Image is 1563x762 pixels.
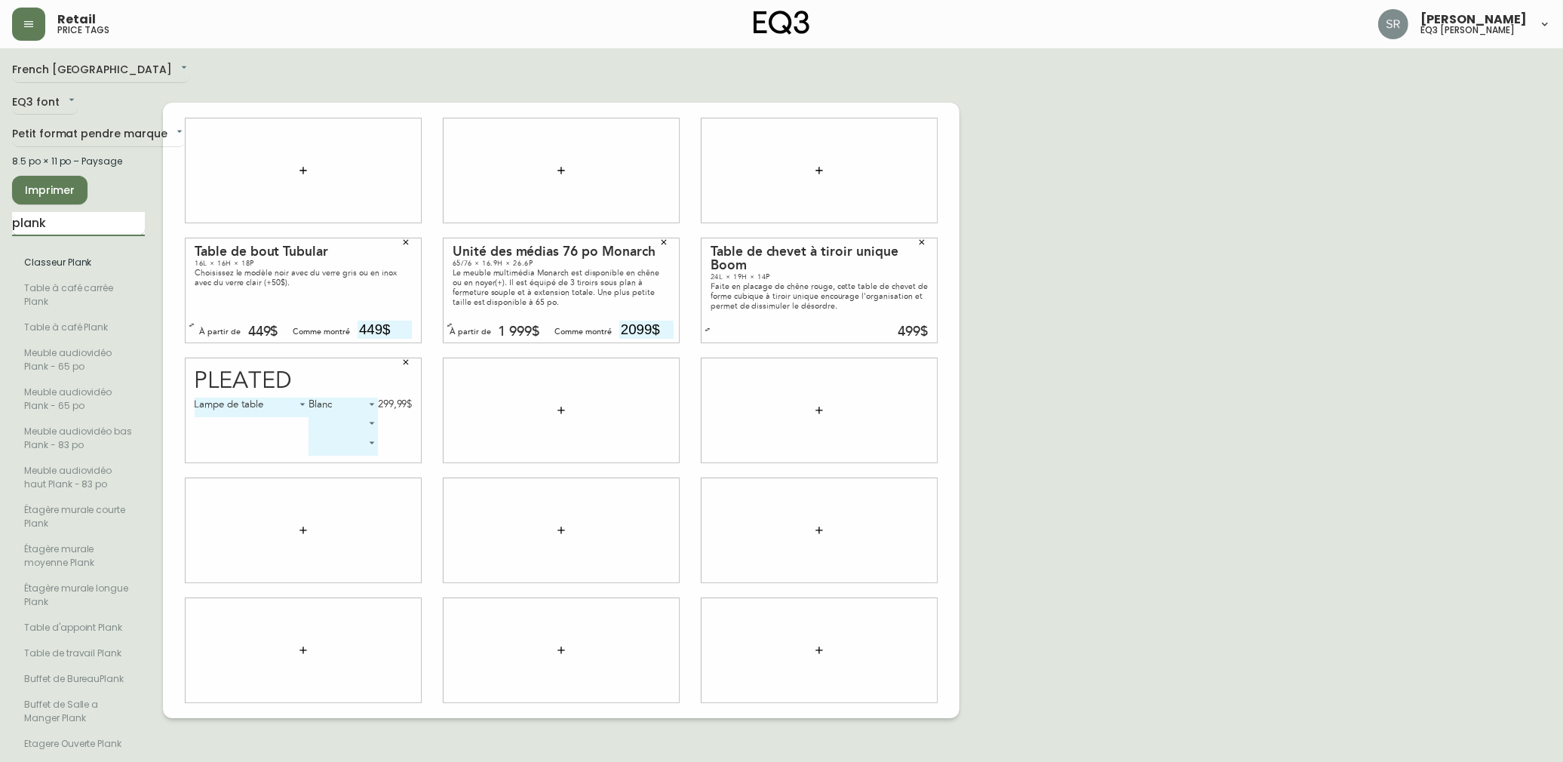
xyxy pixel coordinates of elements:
[619,321,674,339] input: Prix sans le $
[195,268,412,287] div: Choisissez le modèle noir avec du verre gris ou en inox avec du verre clair (+50$).
[450,325,491,339] div: À partir de
[898,325,928,339] div: 499$
[453,259,670,268] div: 65/76 × 16.9H × 26.6P
[12,275,145,315] li: Grand format pendre marque
[378,398,413,411] div: 299,99$
[12,91,78,115] div: EQ3 font
[12,666,145,692] li: Grand format pendre marque
[24,181,75,200] span: Imprimer
[195,370,413,393] div: Pleated
[12,379,145,419] li: Grand format pendre marque
[199,325,241,339] div: À partir de
[248,325,278,339] div: 449$
[57,26,109,35] h5: price tags
[358,321,412,339] input: Prix sans le $
[12,176,88,204] button: Imprimer
[12,731,145,757] li: Grand format pendre marque
[711,245,928,272] div: Table de chevet à tiroir unique Boom
[453,245,670,259] div: Unité des médias 76 po Monarch
[453,268,670,307] div: Le meuble multimédia Monarch est disponible en chêne ou en noyer(+). Il est équipé de 3 tiroirs s...
[499,325,540,339] div: 1 999$
[12,122,186,147] div: Petit format pendre marque
[293,325,350,339] div: Comme montré
[12,641,145,666] li: Grand format pendre marque
[1420,14,1527,26] span: [PERSON_NAME]
[12,340,145,379] li: Grand format pendre marque
[1420,26,1515,35] h5: eq3 [PERSON_NAME]
[12,576,145,615] li: Grand format pendre marque
[195,398,309,417] div: Lampe de table
[309,398,377,417] div: Blanc
[711,272,928,281] div: 24L × 19H × 14P
[12,58,190,83] div: French [GEOGRAPHIC_DATA]
[12,419,145,458] li: Grand format pendre marque
[195,259,412,268] div: 16L × 16H × 18P
[12,692,145,731] li: Grand format pendre marque
[12,458,145,497] li: Grand format pendre marque
[711,281,928,311] div: Faite en placage de chêne rouge, cette table de chevet de forme cubique à tiroir unique encourage...
[754,11,809,35] img: logo
[12,615,145,641] li: Grand format pendre marque
[12,536,145,576] li: Grand format pendre marque
[12,250,145,275] li: Petit format pendre marque
[57,14,96,26] span: Retail
[554,325,612,339] div: Comme montré
[195,245,412,259] div: Table de bout Tubular
[12,212,145,236] input: Recherche
[12,155,145,168] div: 8.5 po × 11 po – Paysage
[1378,9,1408,39] img: ecb3b61e70eec56d095a0ebe26764225
[12,497,145,536] li: Grand format pendre marque
[12,315,145,340] li: Grand format pendre marque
